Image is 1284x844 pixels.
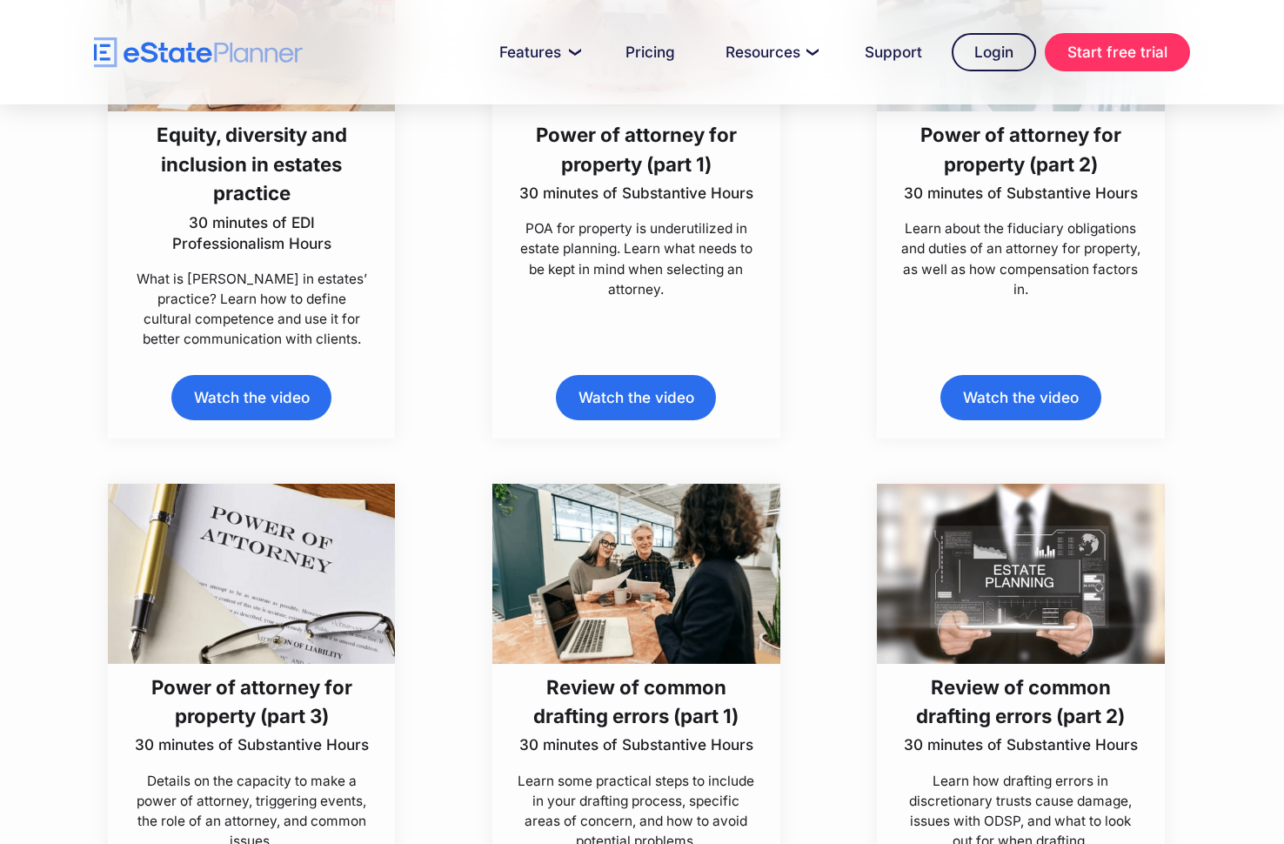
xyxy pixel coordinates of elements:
a: Login [952,33,1036,71]
a: Support [844,35,943,70]
a: Resources [705,35,835,70]
p: 30 minutes of Substantive Hours [516,734,756,755]
h3: Equity, diversity and inclusion in estates practice [131,120,371,207]
p: What is [PERSON_NAME] in estates’ practice? Learn how to define cultural competence and use it fo... [131,269,371,350]
p: Learn about the fiduciary obligations and duties of an attorney for property, as well as how comp... [901,218,1141,299]
p: 30 minutes of Substantive Hours [516,183,756,204]
a: Watch the video [171,375,331,419]
h3: Power of attorney for property (part 1) [516,120,756,178]
h3: Power of attorney for property (part 3) [131,673,371,731]
p: 30 minutes of Substantive Hours [131,734,371,755]
p: 30 minutes of Substantive Hours [901,734,1141,755]
h3: Review of common drafting errors (part 2) [901,673,1141,731]
p: 30 minutes of Substantive Hours [901,183,1141,204]
a: home [94,37,303,68]
a: Pricing [605,35,696,70]
a: Watch the video [940,375,1100,419]
a: Watch the video [556,375,716,419]
p: 30 minutes of EDI Professionalism Hours [131,212,371,254]
h3: Power of attorney for property (part 2) [901,120,1141,178]
h3: Review of common drafting errors (part 1) [516,673,756,731]
a: Start free trial [1045,33,1190,71]
a: Features [478,35,596,70]
p: POA for property is underutilized in estate planning. Learn what needs to be kept in mind when se... [516,218,756,299]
